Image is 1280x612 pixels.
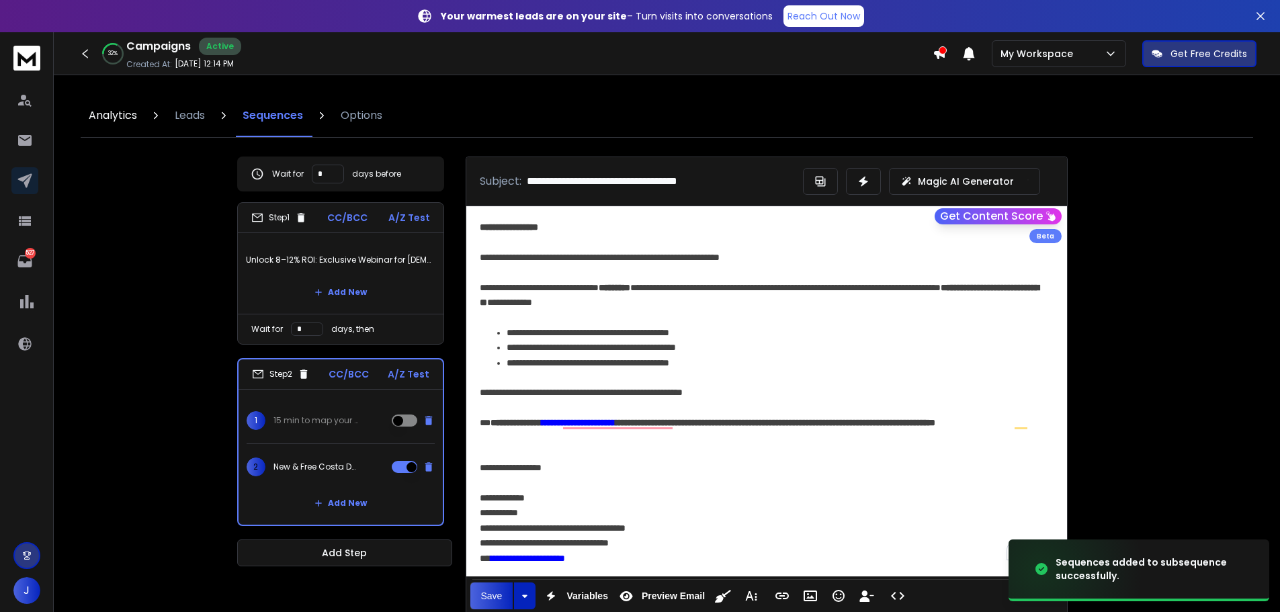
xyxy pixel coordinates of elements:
p: Analytics [89,107,137,124]
li: Step1CC/BCCA/Z TestUnlock 8–12% ROI: Exclusive Webinar for [DEMOGRAPHIC_DATA] Business LeadersAdd... [237,202,444,345]
img: image [1009,529,1143,609]
p: [DATE] 12:14 PM [175,58,234,69]
button: Magic AI Generator [889,168,1040,195]
li: Step2CC/BCCA/Z Test115 min to map your Costa del Sol ROI?2New & Free Costa Del Sol Real Estate ma... [237,358,444,526]
p: days, then [331,324,374,335]
button: Clean HTML [710,582,736,609]
button: Insert Unsubscribe Link [854,582,880,609]
p: A/Z Test [388,367,429,381]
p: Wait for [272,169,304,179]
button: Add New [304,490,378,517]
div: Beta [1029,229,1062,243]
span: 1 [247,411,265,430]
p: 15 min to map your Costa del Sol ROI? [273,415,359,426]
a: 527 [11,248,38,275]
button: J [13,577,40,604]
p: Sequences [243,107,303,124]
h1: Campaigns [126,38,191,54]
button: Get Content Score [935,208,1062,224]
div: Step 2 [252,368,310,380]
p: – Turn visits into conversations [441,9,773,23]
button: Add Step [237,539,452,566]
a: Sequences [234,94,311,137]
p: Leads [175,107,205,124]
a: Options [333,94,390,137]
a: Leads [167,94,213,137]
p: Options [341,107,382,124]
button: Insert Image (Ctrl+P) [798,582,823,609]
a: Analytics [81,94,145,137]
p: CC/BCC [329,367,369,381]
button: Save [470,582,513,609]
button: More Text [738,582,764,609]
p: New & Free Costa Del Sol Real Estate market report 2025 [273,462,359,472]
img: logo [13,46,40,71]
span: Variables [564,591,611,602]
button: Add New [304,279,378,306]
button: Insert Link (Ctrl+K) [769,582,795,609]
p: 32 % [108,50,118,58]
p: Reach Out Now [787,9,860,23]
p: Created At: [126,59,172,70]
p: Unlock 8–12% ROI: Exclusive Webinar for [DEMOGRAPHIC_DATA] Business Leaders [246,241,435,279]
div: Sequences added to subsequence successfully. [1056,556,1253,582]
p: CC/BCC [327,211,368,224]
p: 527 [25,248,36,259]
div: Active [199,38,241,55]
span: 2 [247,457,265,476]
span: Preview Email [639,591,708,602]
p: Get Free Credits [1170,47,1247,60]
button: Variables [538,582,611,609]
div: To enrich screen reader interactions, please activate Accessibility in Grammarly extension settings [466,206,1067,574]
button: Code View [885,582,910,609]
p: My Workspace [1000,47,1078,60]
strong: Your warmest leads are on your site [441,9,627,23]
p: Subject: [480,173,521,189]
p: days before [352,169,401,179]
button: Get Free Credits [1142,40,1256,67]
button: Emoticons [826,582,851,609]
p: Magic AI Generator [918,175,1014,188]
p: A/Z Test [388,211,430,224]
a: Reach Out Now [783,5,864,27]
button: Preview Email [613,582,708,609]
p: Wait for [251,324,283,335]
div: Step 1 [251,212,307,224]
